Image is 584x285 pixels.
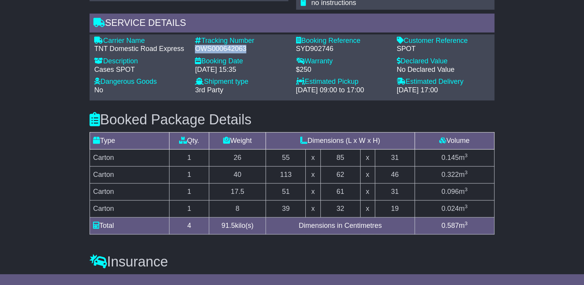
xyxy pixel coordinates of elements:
td: m [415,183,494,200]
td: 17.5 [209,183,266,200]
h3: Insurance [90,254,494,270]
div: $250 [296,66,389,74]
div: Description [94,57,187,66]
div: Booking Reference [296,37,389,45]
h3: Booked Package Details [90,112,494,127]
td: 26 [209,149,266,166]
sup: 3 [465,204,468,209]
div: [DATE] 09:00 to 17:00 [296,86,389,95]
div: Customer Reference [397,37,490,45]
td: m [415,166,494,183]
div: Cases SPOT [94,66,187,74]
span: 3rd Party [195,86,223,94]
div: No Declared Value [397,66,490,74]
td: x [360,166,375,183]
span: 0.145 [442,154,459,161]
td: 55 [266,149,306,166]
td: x [360,200,375,217]
div: SPOT [397,45,490,53]
td: Carton [90,166,169,183]
div: Shipment type [195,78,288,86]
td: Dimensions in Centimetres [266,217,415,234]
td: 4 [169,217,209,234]
sup: 3 [465,170,468,175]
div: SYD902746 [296,45,389,53]
div: Dangerous Goods [94,78,187,86]
sup: 3 [465,153,468,158]
td: 1 [169,149,209,166]
div: Tracking Number [195,37,288,45]
td: x [306,149,320,166]
div: [DATE] 15:35 [195,66,288,74]
td: Total [90,217,169,234]
span: 0.587 [442,222,459,229]
div: [DATE] 17:00 [397,86,490,95]
td: 39 [266,200,306,217]
div: Carrier Name [94,37,187,45]
td: 32 [320,200,360,217]
td: 46 [375,166,415,183]
span: 0.322 [442,171,459,178]
span: 0.024 [442,205,459,212]
td: Carton [90,183,169,200]
div: Declared Value [397,57,490,66]
span: 0.096 [442,188,459,195]
td: m [415,217,494,234]
td: 8 [209,200,266,217]
span: No [94,86,103,94]
td: x [306,200,320,217]
td: 1 [169,200,209,217]
td: x [306,166,320,183]
td: 1 [169,166,209,183]
td: Dimensions (L x W x H) [266,132,415,149]
td: 85 [320,149,360,166]
td: Carton [90,200,169,217]
div: Booking Date [195,57,288,66]
td: m [415,149,494,166]
div: Service Details [90,14,494,34]
div: OWS000642063 [195,45,288,53]
div: TNT Domestic Road Express [94,45,187,53]
div: Warranty [296,57,389,66]
td: 51 [266,183,306,200]
td: Type [90,132,169,149]
td: 31 [375,183,415,200]
td: 62 [320,166,360,183]
td: 1 [169,183,209,200]
td: x [360,183,375,200]
td: x [306,183,320,200]
div: Estimated Pickup [296,78,389,86]
td: kilo(s) [209,217,266,234]
sup: 3 [465,187,468,192]
span: 91.5 [222,222,235,229]
td: 31 [375,149,415,166]
td: 113 [266,166,306,183]
td: 19 [375,200,415,217]
td: 40 [209,166,266,183]
td: Qty. [169,132,209,149]
sup: 3 [465,221,468,226]
td: Carton [90,149,169,166]
td: m [415,200,494,217]
td: 61 [320,183,360,200]
div: Estimated Delivery [397,78,490,86]
td: x [360,149,375,166]
td: Volume [415,132,494,149]
td: Weight [209,132,266,149]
